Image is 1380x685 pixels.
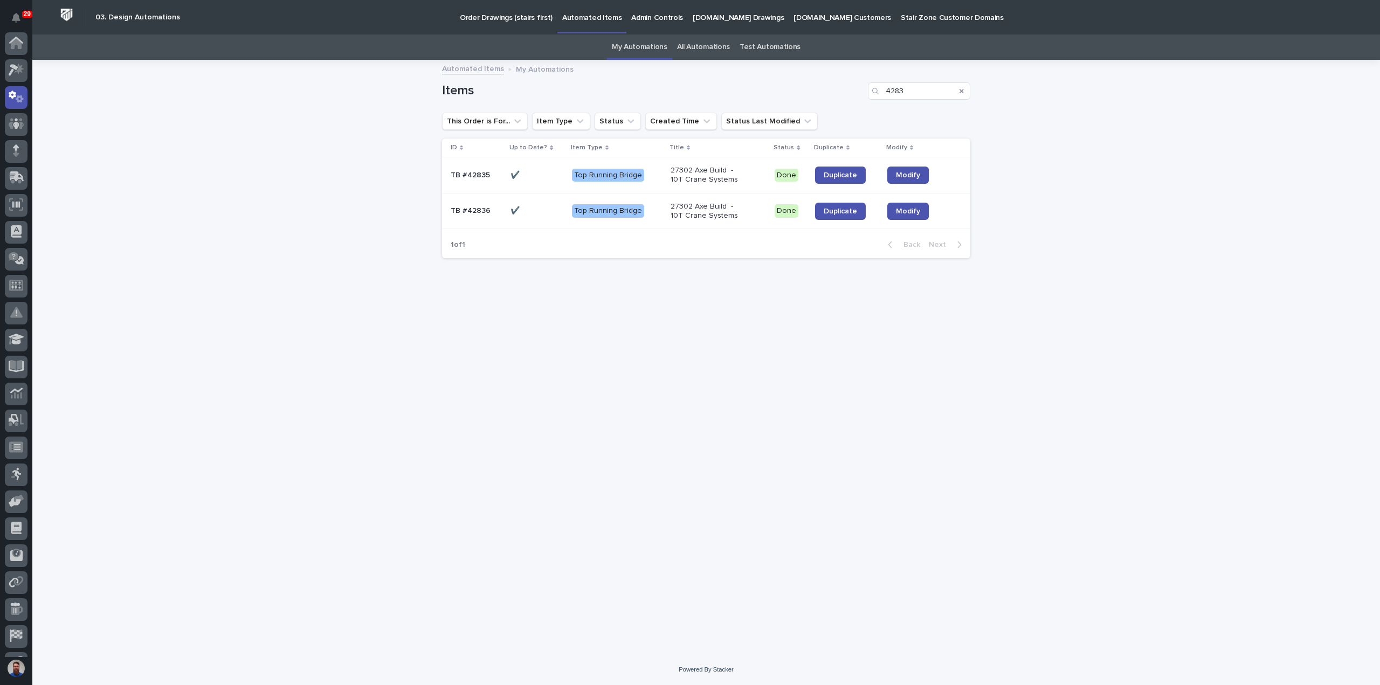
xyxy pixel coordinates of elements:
[740,34,801,60] a: Test Automations
[24,10,31,18] p: 29
[57,5,77,25] img: Workspace Logo
[671,166,748,184] p: 27302 Axe Build - 10T Crane Systems
[442,62,504,74] a: Automated Items
[824,171,857,179] span: Duplicate
[679,666,733,673] a: Powered By Stacker
[879,240,924,250] button: Back
[887,203,929,220] a: Modify
[442,113,528,130] button: This Order is For...
[924,240,970,250] button: Next
[774,142,794,154] p: Status
[645,113,717,130] button: Created Time
[677,34,730,60] a: All Automations
[814,142,844,154] p: Duplicate
[721,113,818,130] button: Status Last Modified
[510,169,522,180] p: ✔️
[775,204,798,218] div: Done
[510,204,522,216] p: ✔️
[13,13,27,30] div: Notifications29
[815,203,866,220] a: Duplicate
[516,63,574,74] p: My Automations
[532,113,590,130] button: Item Type
[572,204,644,218] div: Top Running Bridge
[868,82,970,100] input: Search
[571,142,603,154] p: Item Type
[897,241,920,248] span: Back
[775,169,798,182] div: Done
[451,169,492,180] p: TB #42835
[451,142,457,154] p: ID
[671,202,748,220] p: 27302 Axe Build - 10T Crane Systems
[95,13,180,22] h2: 03. Design Automations
[442,83,864,99] h1: Items
[442,193,970,229] tr: TB #42836TB #42836 ✔️✔️ Top Running Bridge27302 Axe Build - 10T Crane SystemsDoneDuplicateModify
[509,142,547,154] p: Up to Date?
[896,171,920,179] span: Modify
[824,207,857,215] span: Duplicate
[442,157,970,193] tr: TB #42835TB #42835 ✔️✔️ Top Running Bridge27302 Axe Build - 10T Crane SystemsDoneDuplicateModify
[451,204,493,216] p: TB #42836
[815,167,866,184] a: Duplicate
[896,207,920,215] span: Modify
[595,113,641,130] button: Status
[887,167,929,184] a: Modify
[5,6,27,29] button: Notifications
[670,142,684,154] p: Title
[929,241,953,248] span: Next
[612,34,667,60] a: My Automations
[572,169,644,182] div: Top Running Bridge
[886,142,907,154] p: Modify
[5,657,27,680] button: users-avatar
[442,232,474,258] p: 1 of 1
